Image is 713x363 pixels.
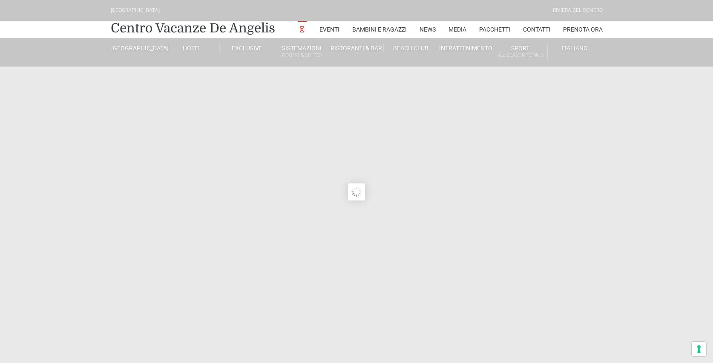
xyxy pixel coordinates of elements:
[111,44,165,52] a: [GEOGRAPHIC_DATA]
[548,44,602,52] a: Italiano
[420,21,436,38] a: News
[329,44,384,52] a: Ristoranti & Bar
[493,44,548,60] a: SportAll Season Tennis
[220,44,274,52] a: Exclusive
[563,21,603,38] a: Prenota Ora
[352,21,407,38] a: Bambini e Ragazzi
[523,21,550,38] a: Contatti
[438,44,493,52] a: Intrattenimento
[553,6,603,15] div: Riviera Del Conero
[319,21,339,38] a: Eventi
[111,20,275,37] a: Centro Vacanze De Angelis
[384,44,438,52] a: Beach Club
[111,6,160,15] div: [GEOGRAPHIC_DATA]
[479,21,510,38] a: Pacchetti
[274,44,329,60] a: SistemazioniRooms & Suites
[274,51,328,59] small: Rooms & Suites
[692,342,706,356] button: Le tue preferenze relative al consenso per le tecnologie di tracciamento
[493,51,547,59] small: All Season Tennis
[562,45,588,52] span: Italiano
[165,44,220,52] a: Hotel
[448,21,466,38] a: Media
